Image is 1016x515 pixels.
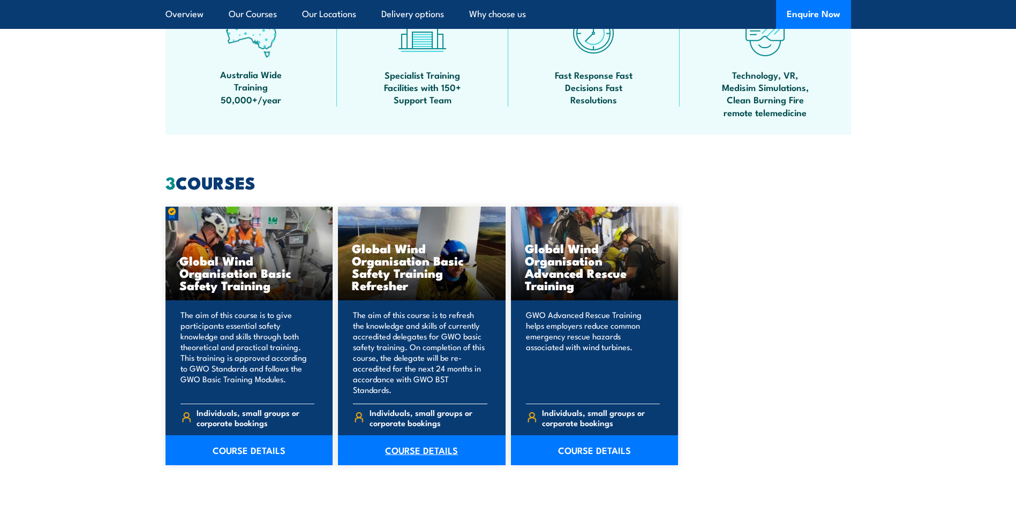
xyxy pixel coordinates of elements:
[546,69,642,106] span: Fast Response Fast Decisions Fast Resolutions
[526,309,660,395] p: GWO Advanced Rescue Training helps employers reduce common emergency rescue hazards associated wi...
[225,7,276,58] img: auswide-icon
[338,435,506,465] a: COURSE DETAILS
[197,407,314,428] span: Individuals, small groups or corporate bookings
[203,68,299,105] span: Australia Wide Training 50,000+/year
[353,309,487,395] p: The aim of this course is to refresh the knowledge and skills of currently accredited delegates f...
[370,407,487,428] span: Individuals, small groups or corporate bookings
[165,175,851,190] h2: COURSES
[397,7,448,58] img: facilities-icon
[717,69,814,119] span: Technology, VR, Medisim Simulations, Clean Burning Fire remote telemedicine
[180,309,315,395] p: The aim of this course is to give participants essential safety knowledge and skills through both...
[542,407,660,428] span: Individuals, small groups or corporate bookings
[525,242,665,291] h3: Global Wind Organisation Advanced Rescue Training
[179,254,319,291] h3: Global Wind Organisation Basic Safety Training
[352,242,492,291] h3: Global Wind Organisation Basic Safety Training Refresher
[511,435,679,465] a: COURSE DETAILS
[740,7,791,58] img: tech-icon
[165,435,333,465] a: COURSE DETAILS
[568,7,619,58] img: fast-icon
[165,169,176,195] strong: 3
[374,69,471,106] span: Specialist Training Facilities with 150+ Support Team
